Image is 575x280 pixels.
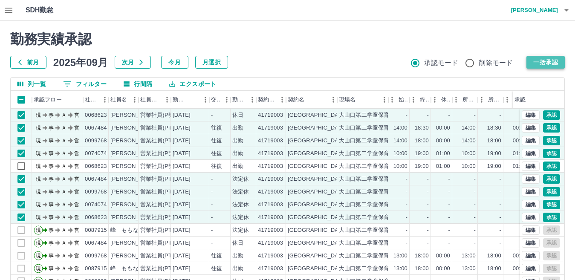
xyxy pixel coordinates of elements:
div: 出勤 [232,137,243,145]
button: 列選択 [11,78,53,90]
div: 大山口第二学童保育所 [339,150,395,158]
button: 編集 [522,187,540,196]
div: [GEOGRAPHIC_DATA] [288,162,347,170]
div: - [448,201,450,209]
div: 19:00 [487,162,501,170]
div: 00:00 [436,252,450,260]
button: 承認 [543,162,560,171]
div: 大山口第二学童保育所 [339,137,395,145]
text: 事 [49,253,54,259]
button: 前月 [10,56,46,69]
div: 19:00 [415,162,429,170]
div: [GEOGRAPHIC_DATA] [288,214,347,222]
div: 営業社員(PT契約) [140,137,185,145]
button: 今月 [161,56,188,69]
div: 13:00 [462,252,476,260]
div: 法定休 [232,214,249,222]
div: 41719003 [258,137,283,145]
text: 営 [74,138,79,144]
div: 00:00 [513,124,527,132]
div: 往復 [211,150,222,158]
div: [PERSON_NAME] [110,175,157,183]
div: 0087915 [85,265,107,273]
button: 編集 [522,238,540,248]
div: 大山口第二学童保育所 [339,124,395,132]
div: [GEOGRAPHIC_DATA] [288,137,347,145]
button: 一括承認 [526,56,565,69]
div: [GEOGRAPHIC_DATA] [288,175,347,183]
div: 勤務区分 [231,91,256,109]
div: - [474,226,476,234]
text: 営 [74,112,79,118]
div: - [500,214,501,222]
button: 承認 [543,174,560,184]
div: 41719003 [258,124,283,132]
div: [PERSON_NAME] [110,150,157,158]
div: 大山口第二学童保育所 [339,111,395,119]
div: 0099768 [85,252,107,260]
text: Ａ [61,163,66,169]
button: ソート [187,94,199,106]
div: 終業 [410,91,431,109]
div: 01:00 [436,150,450,158]
div: - [448,111,450,119]
text: 現 [36,214,41,220]
div: 社員区分 [140,91,161,109]
div: 終業 [420,91,429,109]
div: [GEOGRAPHIC_DATA] [288,150,347,158]
div: - [406,111,407,119]
div: 0099768 [85,188,107,196]
text: 営 [74,214,79,220]
div: 法定休 [232,226,249,234]
div: - [500,201,501,209]
div: 18:00 [415,137,429,145]
div: - [211,226,213,234]
text: 営 [74,253,79,259]
button: 編集 [522,264,540,273]
button: メニュー [327,93,340,106]
div: 休日 [232,111,243,119]
div: 所定終業 [488,91,502,109]
div: 0067484 [85,239,107,247]
div: [DATE] [173,137,191,145]
div: - [427,175,429,183]
div: 13:00 [393,252,407,260]
text: 事 [49,125,54,131]
div: 法定休 [232,175,249,183]
div: 往復 [211,137,222,145]
div: 始業 [399,91,408,109]
div: [PERSON_NAME] [110,252,157,260]
div: [PERSON_NAME] [110,214,157,222]
button: メニュー [378,93,391,106]
div: 営業社員(PT契約) [140,124,185,132]
div: 出勤 [232,162,243,170]
div: - [474,175,476,183]
button: メニュー [199,93,212,106]
div: 始業 [388,91,410,109]
div: 出勤 [232,150,243,158]
div: 社員名 [109,91,139,109]
div: 14:00 [462,124,476,132]
div: - [474,188,476,196]
div: 00:00 [436,124,450,132]
div: 社員名 [110,91,127,109]
div: 00:00 [436,137,450,145]
div: [GEOGRAPHIC_DATA] [288,111,347,119]
div: - [448,226,450,234]
div: [GEOGRAPHIC_DATA] [288,124,347,132]
div: [PERSON_NAME] [110,124,157,132]
div: 承認 [514,91,526,109]
text: 現 [36,227,41,233]
div: [DATE] [173,150,191,158]
div: 0067484 [85,175,107,183]
div: - [406,175,407,183]
button: 編集 [522,136,540,145]
div: - [500,239,501,247]
button: 承認 [543,187,560,196]
div: 営業社員(PT契約) [140,226,185,234]
text: Ａ [61,214,66,220]
span: 削除モード [479,58,513,68]
div: 営業社員(P契約) [140,111,182,119]
div: [GEOGRAPHIC_DATA] [288,188,347,196]
div: [DATE] [173,214,191,222]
